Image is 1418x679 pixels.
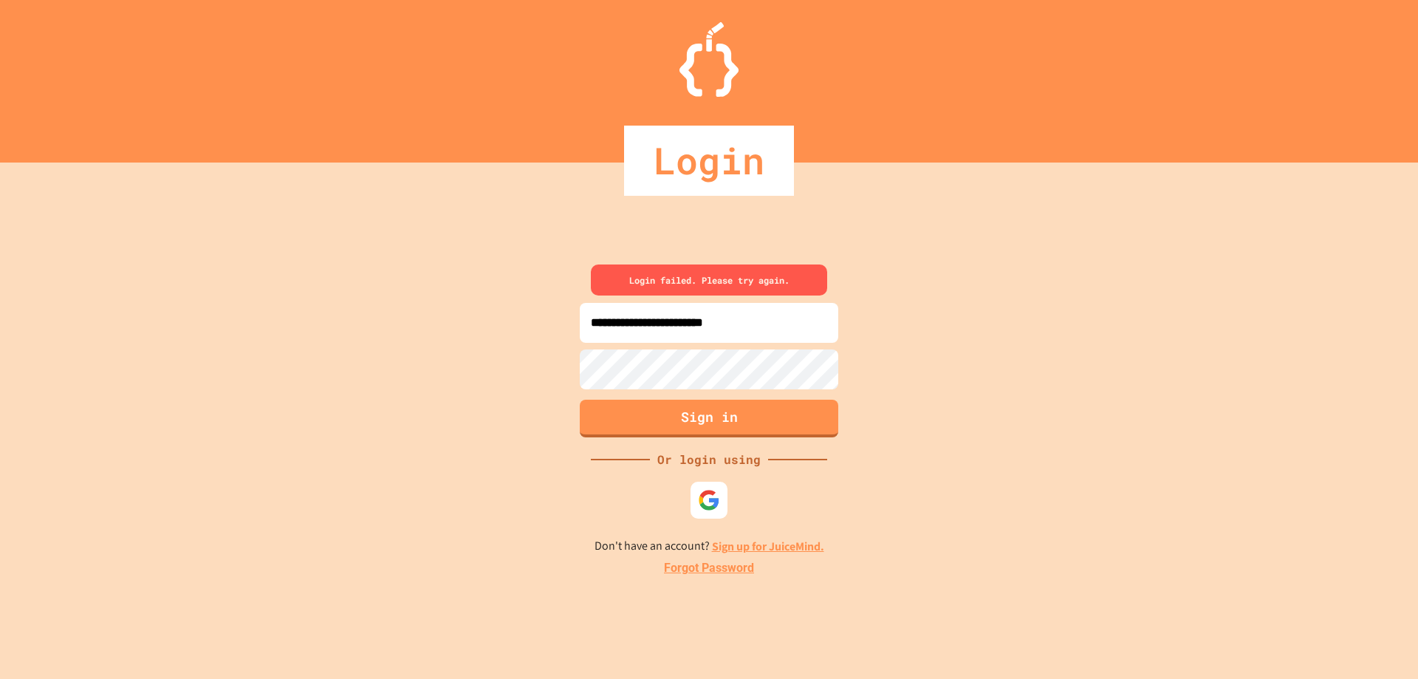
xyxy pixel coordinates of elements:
[679,22,739,97] img: Logo.svg
[698,489,720,511] img: google-icon.svg
[650,451,768,468] div: Or login using
[624,126,794,196] div: Login
[580,400,838,437] button: Sign in
[712,539,824,554] a: Sign up for JuiceMind.
[664,559,754,577] a: Forgot Password
[595,537,824,556] p: Don't have an account?
[591,265,827,296] div: Login failed. Please try again.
